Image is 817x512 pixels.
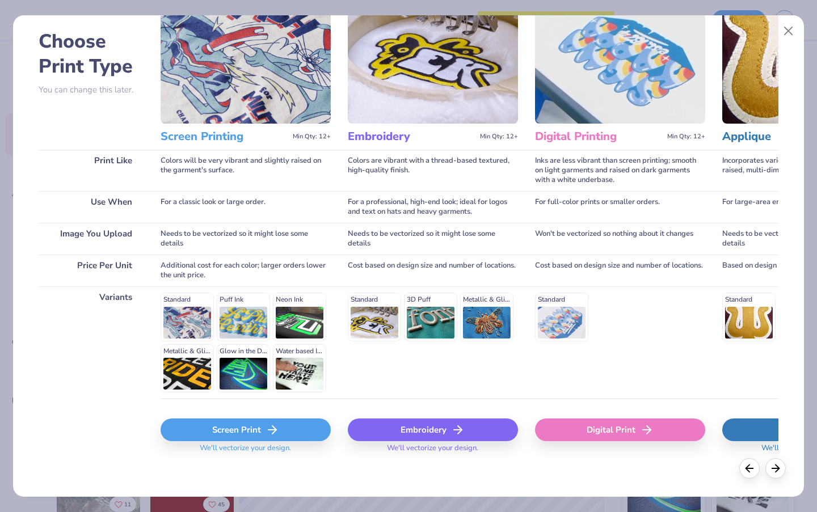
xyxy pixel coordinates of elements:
[535,223,705,255] div: Won't be vectorized so nothing about it changes
[348,150,518,191] div: Colors are vibrant with a thread-based textured, high-quality finish.
[39,286,144,399] div: Variants
[39,223,144,255] div: Image You Upload
[293,133,331,141] span: Min Qty: 12+
[161,255,331,286] div: Additional cost for each color; larger orders lower the unit price.
[348,418,518,441] div: Embroidery
[39,150,144,191] div: Print Like
[348,129,475,144] h3: Embroidery
[348,255,518,286] div: Cost based on design size and number of locations.
[348,191,518,223] div: For a professional, high-end look; ideal for logos and text on hats and heavy garments.
[161,223,331,255] div: Needs to be vectorized so it might lose some details
[39,85,144,95] p: You can change this later.
[535,191,705,223] div: For full-color prints or smaller orders.
[161,418,331,441] div: Screen Print
[195,443,296,460] span: We'll vectorize your design.
[535,7,705,124] img: Digital Printing
[535,418,705,441] div: Digital Print
[480,133,518,141] span: Min Qty: 12+
[161,129,288,144] h3: Screen Printing
[778,20,799,42] button: Close
[348,223,518,255] div: Needs to be vectorized so it might lose some details
[535,129,663,144] h3: Digital Printing
[535,150,705,191] div: Inks are less vibrant than screen printing; smooth on light garments and raised on dark garments ...
[667,133,705,141] span: Min Qty: 12+
[348,7,518,124] img: Embroidery
[535,255,705,286] div: Cost based on design size and number of locations.
[161,150,331,191] div: Colors will be very vibrant and slightly raised on the garment's surface.
[39,191,144,223] div: Use When
[39,255,144,286] div: Price Per Unit
[39,29,144,79] h2: Choose Print Type
[161,191,331,223] div: For a classic look or large order.
[161,7,331,124] img: Screen Printing
[382,443,483,460] span: We'll vectorize your design.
